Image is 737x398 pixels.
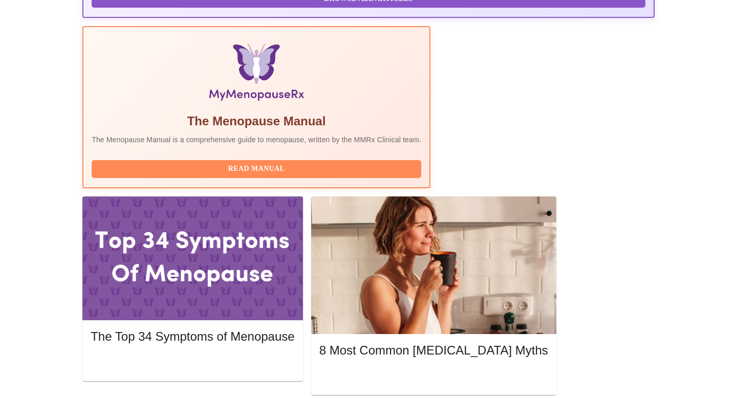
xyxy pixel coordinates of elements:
[101,357,284,369] span: Read More
[92,113,421,129] h5: The Menopause Manual
[91,358,297,366] a: Read More
[319,372,551,381] a: Read More
[319,342,548,359] h5: 8 Most Common [MEDICAL_DATA] Myths
[91,354,294,372] button: Read More
[144,43,368,105] img: Menopause Manual
[319,368,548,386] button: Read More
[102,163,411,175] span: Read Manual
[330,371,538,384] span: Read More
[92,135,421,145] p: The Menopause Manual is a comprehensive guide to menopause, written by the MMRx Clinical team.
[92,160,421,178] button: Read Manual
[92,164,424,172] a: Read Manual
[91,328,294,345] h5: The Top 34 Symptoms of Menopause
